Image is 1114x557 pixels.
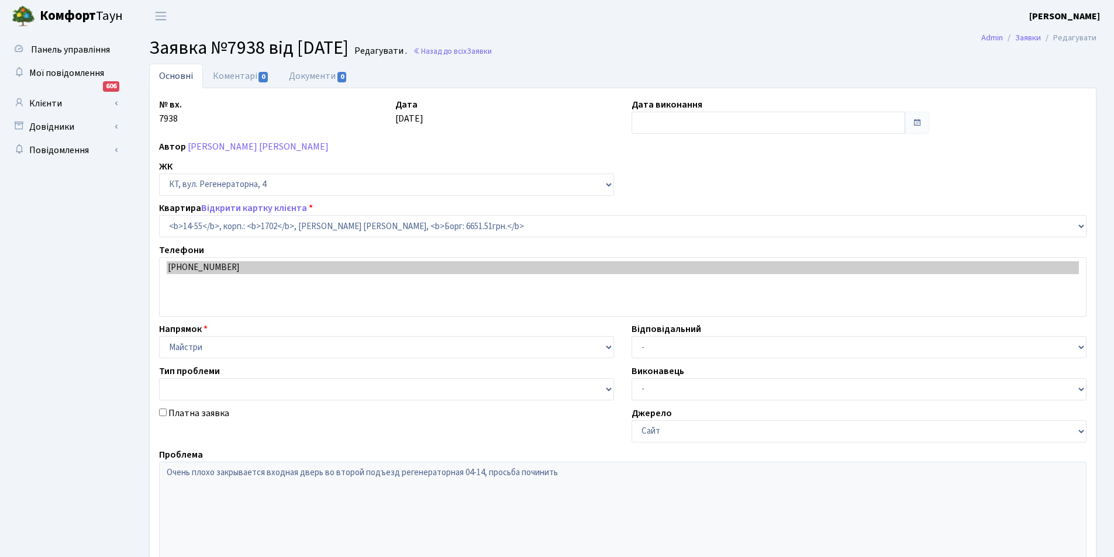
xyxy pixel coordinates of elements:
[31,43,110,56] span: Панель управління
[413,46,492,57] a: Назад до всіхЗаявки
[40,6,96,25] b: Комфорт
[337,72,347,82] span: 0
[6,92,123,115] a: Клієнти
[159,140,186,154] label: Автор
[632,406,672,420] label: Джерело
[29,67,104,79] span: Мої повідомлення
[159,364,220,378] label: Тип проблеми
[159,243,204,257] label: Телефони
[159,160,173,174] label: ЖК
[1029,9,1100,23] a: [PERSON_NAME]
[6,139,123,162] a: Повідомлення
[150,98,387,134] div: 7938
[632,322,701,336] label: Відповідальний
[40,6,123,26] span: Таун
[159,201,313,215] label: Квартира
[467,46,492,57] span: Заявки
[1041,32,1096,44] li: Редагувати
[981,32,1003,44] a: Admin
[146,6,175,26] button: Переключити навігацію
[395,98,418,112] label: Дата
[964,26,1114,50] nav: breadcrumb
[632,364,684,378] label: Виконавець
[6,61,123,85] a: Мої повідомлення606
[149,64,203,88] a: Основні
[632,98,702,112] label: Дата виконання
[159,448,203,462] label: Проблема
[6,38,123,61] a: Панель управління
[6,115,123,139] a: Довідники
[149,34,349,61] span: Заявка №7938 від [DATE]
[103,81,119,92] div: 606
[12,5,35,28] img: logo.png
[168,406,229,420] label: Платна заявка
[167,261,1079,274] option: [PHONE_NUMBER]
[258,72,268,82] span: 0
[387,98,623,134] div: [DATE]
[1029,10,1100,23] b: [PERSON_NAME]
[203,64,279,88] a: Коментарі
[188,140,329,153] a: [PERSON_NAME] [PERSON_NAME]
[352,46,407,57] small: Редагувати .
[159,322,208,336] label: Напрямок
[1015,32,1041,44] a: Заявки
[159,98,182,112] label: № вх.
[159,215,1087,237] select: )
[201,202,307,215] a: Відкрити картку клієнта
[279,64,357,88] a: Документи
